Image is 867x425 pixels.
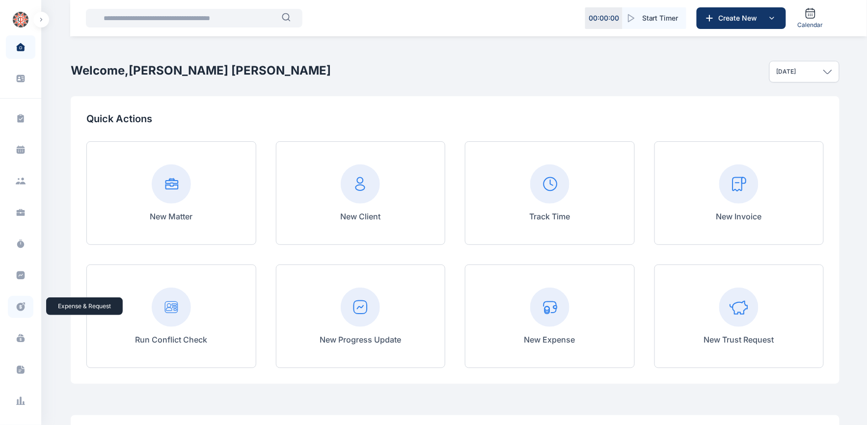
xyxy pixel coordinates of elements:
p: New Matter [150,211,193,222]
span: Start Timer [642,13,678,23]
p: Track Time [529,211,570,222]
p: New Progress Update [320,334,401,345]
span: Create New [715,13,766,23]
p: 00 : 00 : 00 [589,13,619,23]
p: New Expense [524,334,575,345]
p: Quick Actions [86,112,824,126]
span: Calendar [798,21,823,29]
h2: Welcome, [PERSON_NAME] [PERSON_NAME] [71,63,331,79]
p: New Invoice [716,211,762,222]
p: Run Conflict Check [135,334,208,345]
button: Start Timer [623,7,686,29]
p: New Trust Request [704,334,774,345]
p: [DATE] [777,68,796,76]
p: New Client [340,211,380,222]
button: Create New [697,7,786,29]
a: Calendar [794,3,827,33]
